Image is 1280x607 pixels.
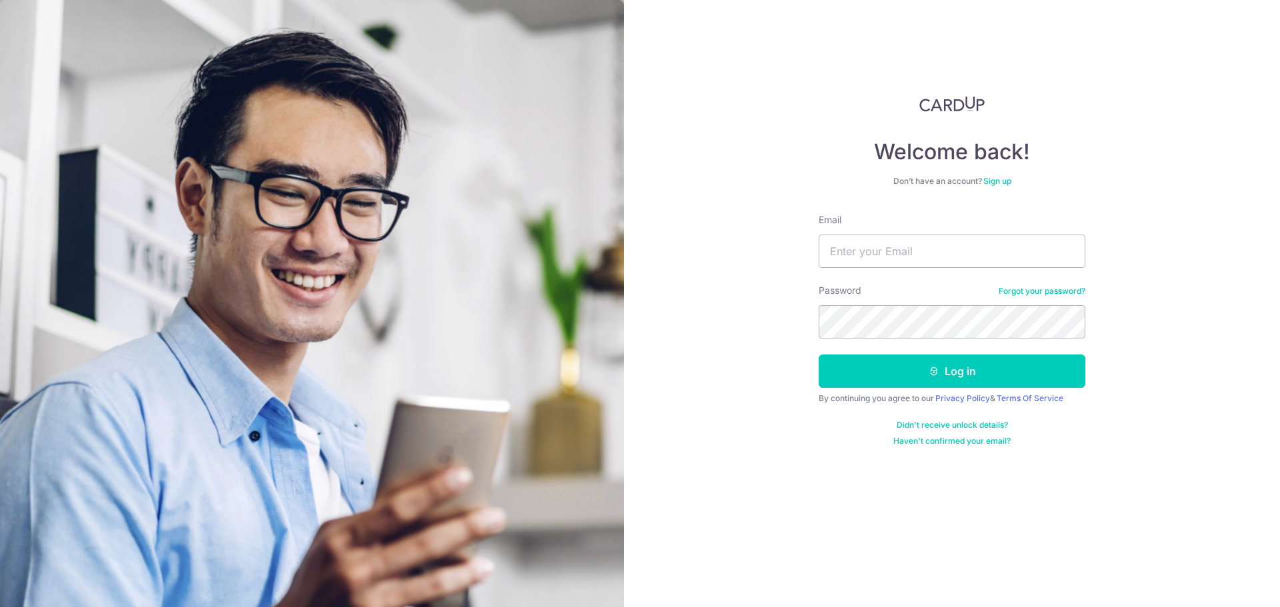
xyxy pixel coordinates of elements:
a: Forgot your password? [999,286,1085,297]
label: Password [819,284,861,297]
button: Log in [819,354,1085,388]
img: CardUp Logo [919,96,985,112]
a: Terms Of Service [997,393,1063,403]
a: Haven't confirmed your email? [893,436,1011,446]
div: Don’t have an account? [819,176,1085,187]
a: Didn't receive unlock details? [897,420,1008,430]
input: Enter your Email [819,235,1085,268]
a: Privacy Policy [935,393,990,403]
div: By continuing you agree to our & [819,393,1085,404]
label: Email [819,213,841,227]
a: Sign up [983,176,1011,186]
h4: Welcome back! [819,139,1085,165]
